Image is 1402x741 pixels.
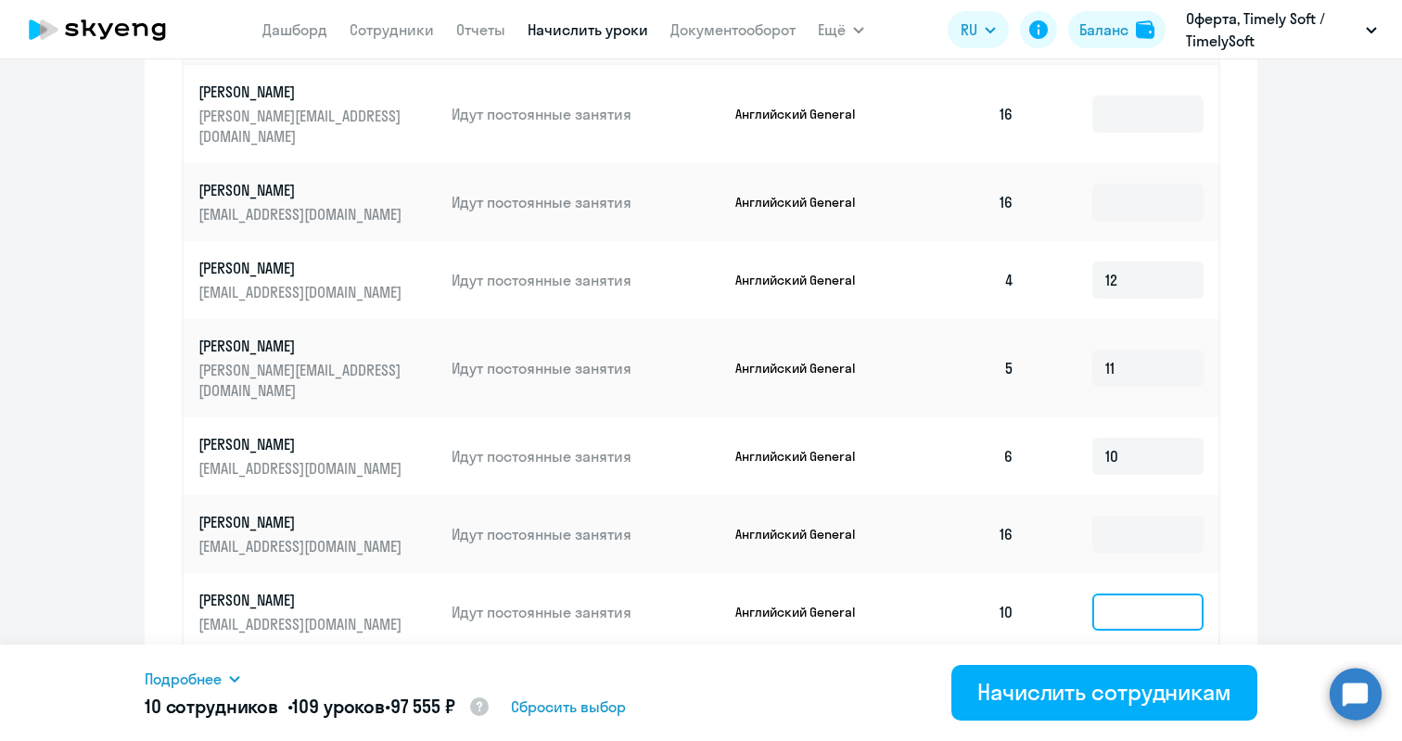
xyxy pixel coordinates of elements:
span: 97 555 ₽ [390,695,455,718]
td: 16 [899,163,1029,241]
p: [EMAIL_ADDRESS][DOMAIN_NAME] [198,204,406,224]
div: Баланс [1079,19,1128,41]
a: [PERSON_NAME][EMAIL_ADDRESS][DOMAIN_NAME] [198,512,437,556]
p: [PERSON_NAME][EMAIL_ADDRESS][DOMAIN_NAME] [198,106,406,147]
a: Начислить уроки [528,20,648,39]
p: Английский General [735,360,874,377]
a: [PERSON_NAME][PERSON_NAME][EMAIL_ADDRESS][DOMAIN_NAME] [198,82,437,147]
a: [PERSON_NAME][PERSON_NAME][EMAIL_ADDRESS][DOMAIN_NAME] [198,336,437,401]
div: Начислить сотрудникам [977,677,1231,707]
a: [PERSON_NAME][EMAIL_ADDRESS][DOMAIN_NAME] [198,180,437,224]
p: Идут постоянные занятия [452,446,720,466]
a: [PERSON_NAME][EMAIL_ADDRESS][DOMAIN_NAME] [198,258,437,302]
td: 16 [899,65,1029,163]
p: [PERSON_NAME] [198,258,406,278]
p: Английский General [735,526,874,543]
button: Балансbalance [1068,11,1166,48]
a: Отчеты [456,20,505,39]
p: Оферта, Timely Soft / TimelySoft [1186,7,1358,52]
p: [PERSON_NAME] [198,590,406,610]
p: [PERSON_NAME] [198,180,406,200]
p: Английский General [735,106,874,122]
span: Ещё [818,19,846,41]
a: Документооборот [670,20,796,39]
p: [EMAIL_ADDRESS][DOMAIN_NAME] [198,458,406,479]
a: [PERSON_NAME][EMAIL_ADDRESS][DOMAIN_NAME] [198,590,437,634]
p: [PERSON_NAME][EMAIL_ADDRESS][DOMAIN_NAME] [198,360,406,401]
p: Идут постоянные занятия [452,524,720,544]
button: Оферта, Timely Soft / TimelySoft [1177,7,1386,52]
p: Английский General [735,194,874,211]
img: balance [1136,20,1154,39]
td: 5 [899,319,1029,417]
p: [PERSON_NAME] [198,336,406,356]
button: RU [948,11,1009,48]
p: [PERSON_NAME] [198,82,406,102]
td: 6 [899,417,1029,495]
span: 109 уроков [292,695,385,718]
p: [EMAIL_ADDRESS][DOMAIN_NAME] [198,536,406,556]
td: 10 [899,573,1029,651]
p: Идут постоянные занятия [452,602,720,622]
p: [PERSON_NAME] [198,512,406,532]
a: [PERSON_NAME][EMAIL_ADDRESS][DOMAIN_NAME] [198,434,437,479]
button: Ещё [818,11,864,48]
td: 16 [899,495,1029,573]
p: Идут постоянные занятия [452,192,720,212]
p: Английский General [735,604,874,620]
span: RU [961,19,977,41]
span: Сбросить выбор [511,696,626,718]
span: Подробнее [145,668,222,690]
h5: 10 сотрудников • • [145,694,491,722]
a: Сотрудники [350,20,434,39]
p: Английский General [735,272,874,288]
p: Идут постоянные занятия [452,358,720,378]
p: Идут постоянные занятия [452,104,720,124]
p: [EMAIL_ADDRESS][DOMAIN_NAME] [198,282,406,302]
a: Дашборд [262,20,327,39]
p: Английский General [735,448,874,465]
button: Начислить сотрудникам [951,665,1257,721]
p: [PERSON_NAME] [198,434,406,454]
td: 4 [899,241,1029,319]
p: Идут постоянные занятия [452,270,720,290]
p: [EMAIL_ADDRESS][DOMAIN_NAME] [198,614,406,634]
